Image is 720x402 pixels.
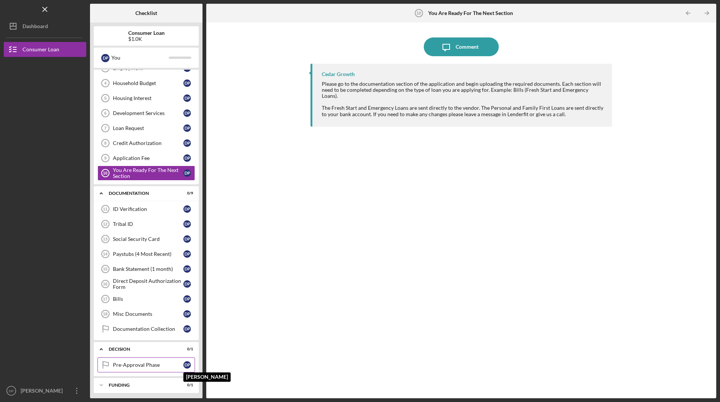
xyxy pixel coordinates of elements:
tspan: 10 [416,11,421,15]
a: 7Loan RequestDP [97,121,195,136]
div: D P [183,220,191,228]
a: 4Household BudgetDP [97,76,195,91]
div: Household Budget [113,80,183,86]
div: Credit Authorization [113,140,183,146]
a: 11ID VerificationDP [97,202,195,217]
div: The Fresh Start and Emergency Loans are sent directly to the vendor. The Personal and Family Firs... [322,105,604,117]
tspan: 8 [104,141,106,145]
div: D P [183,235,191,243]
a: 14Paystubs (4 Most Recent)DP [97,247,195,262]
tspan: 12 [103,222,107,226]
b: You Are Ready For The Next Section [428,10,513,16]
div: D P [183,169,191,177]
a: 15Bank Statement (1 month)DP [97,262,195,276]
div: Social Security Card [113,236,183,242]
div: D P [183,310,191,318]
div: Loan Request [113,125,183,131]
tspan: 10 [103,171,107,175]
div: D P [183,154,191,162]
div: Housing Interest [113,95,183,101]
div: Comment [456,37,478,56]
tspan: 14 [103,252,108,256]
div: Bills [113,296,183,302]
div: $1.0K [128,36,165,42]
a: 13Social Security CardDP [97,232,195,247]
div: 0 / 1 [180,383,193,387]
div: [PERSON_NAME] [19,383,67,400]
tspan: 9 [104,156,106,160]
a: 18Misc DocumentsDP [97,306,195,321]
div: D P [183,295,191,303]
button: DP[PERSON_NAME] [4,383,86,398]
div: Bank Statement (1 month) [113,266,183,272]
div: Decision [109,347,174,351]
div: Documentation [109,191,174,196]
tspan: 16 [103,282,107,286]
div: Paystubs (4 Most Recent) [113,251,183,257]
tspan: 17 [103,297,107,301]
tspan: 11 [103,207,107,211]
b: Consumer Loan [128,30,165,36]
div: D P [183,79,191,87]
div: D P [183,250,191,258]
div: D P [183,94,191,102]
tspan: 18 [103,312,107,316]
a: Documentation CollectionDP [97,321,195,336]
div: Please go to the documentation section of the application and begin uploading the required docume... [322,81,604,99]
div: D P [183,265,191,273]
div: D P [183,205,191,213]
a: 17BillsDP [97,291,195,306]
button: Comment [424,37,499,56]
button: Dashboard [4,19,86,34]
div: You [111,51,169,64]
div: Cedar Growth [322,71,355,77]
a: 16Direct Deposit Authorization FormDP [97,276,195,291]
tspan: 7 [104,126,106,130]
a: Pre-Approval PhaseDP[PERSON_NAME] [97,357,195,372]
div: 0 / 9 [180,191,193,196]
div: D P [183,109,191,117]
div: D P [183,139,191,147]
div: D P [183,361,191,369]
a: 6Development ServicesDP [97,106,195,121]
tspan: 5 [104,96,106,100]
div: Consumer Loan [22,42,59,59]
div: D P [101,54,109,62]
div: 0 / 1 [180,347,193,351]
div: Application Fee [113,155,183,161]
div: Tribal ID [113,221,183,227]
tspan: 15 [103,267,107,271]
div: ID Verification [113,206,183,212]
div: D P [183,325,191,333]
a: 5Housing InterestDP [97,91,195,106]
div: Direct Deposit Authorization Form [113,278,183,290]
a: 12Tribal IDDP [97,217,195,232]
div: Dashboard [22,19,48,36]
div: Pre-Approval Phase [113,362,183,368]
tspan: 4 [104,81,107,85]
a: 8Credit AuthorizationDP [97,136,195,151]
a: 10You Are Ready For The Next SectionDP [97,166,195,181]
div: Documentation Collection [113,326,183,332]
button: Consumer Loan [4,42,86,57]
b: Checklist [135,10,157,16]
tspan: 6 [104,111,106,115]
div: D P [183,280,191,288]
tspan: 13 [103,237,107,241]
div: Development Services [113,110,183,116]
div: D P [183,124,191,132]
div: Misc Documents [113,311,183,317]
a: 9Application FeeDP [97,151,195,166]
text: DP [9,389,13,393]
div: You Are Ready For The Next Section [113,167,183,179]
div: Funding [109,383,174,387]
